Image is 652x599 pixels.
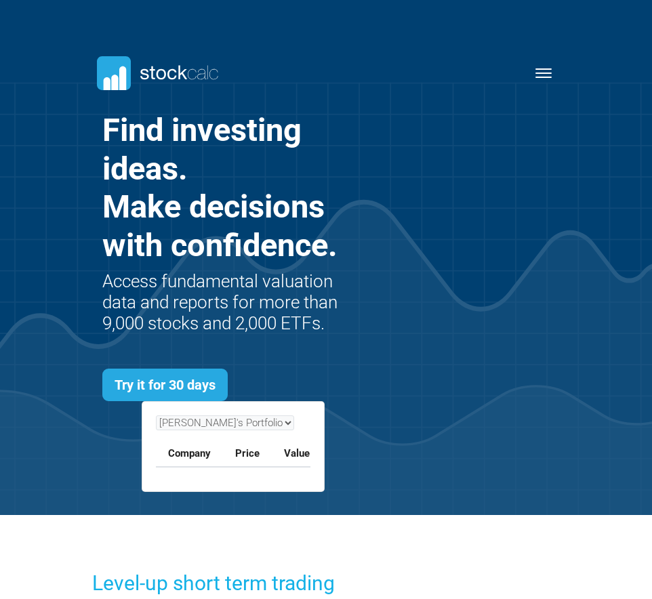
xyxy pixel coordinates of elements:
button: Toggle navigation [527,65,561,81]
th: Company [156,440,223,468]
th: Price [223,440,272,468]
h2: Access fundamental valuation data and reports for more than 9,000 stocks and 2,000 ETFs. [102,271,355,335]
h1: Find investing ideas. Make decisions with confidence. [102,111,355,264]
th: Value [272,440,322,468]
h3: Level-up short term trading [92,569,560,598]
a: Try it for 30 days [102,369,228,401]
